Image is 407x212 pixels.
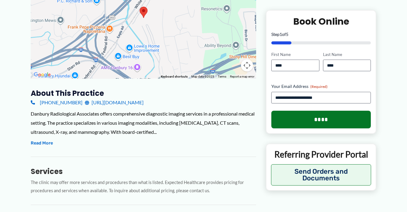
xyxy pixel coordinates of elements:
[32,71,52,79] a: Open this area in Google Maps (opens a new window)
[271,164,371,186] button: Send Orders and Documents
[286,31,288,36] span: 5
[271,51,319,57] label: First Name
[218,75,226,78] a: Terms (opens in new tab)
[271,83,371,89] label: Your Email Address
[271,15,371,27] h2: Book Online
[230,75,254,78] a: Report a map error
[323,51,371,57] label: Last Name
[271,149,371,160] p: Referring Provider Portal
[31,179,256,195] p: The clinic may offer more services and procedures than what is listed. Expected Healthcare provid...
[280,31,282,36] span: 1
[31,98,82,107] a: [PHONE_NUMBER]
[31,89,256,98] h3: About this practice
[31,167,256,176] h3: Services
[85,98,144,107] a: [URL][DOMAIN_NAME]
[161,75,188,79] button: Keyboard shortcuts
[271,32,371,36] p: Step of
[241,59,253,71] button: Map camera controls
[310,84,328,89] span: (Required)
[32,71,52,79] img: Google
[31,109,256,136] div: Danbury Radiological Associates offers comprehensive diagnostic imaging services in a professiona...
[31,140,53,147] button: Read More
[191,75,214,78] span: Map data ©2025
